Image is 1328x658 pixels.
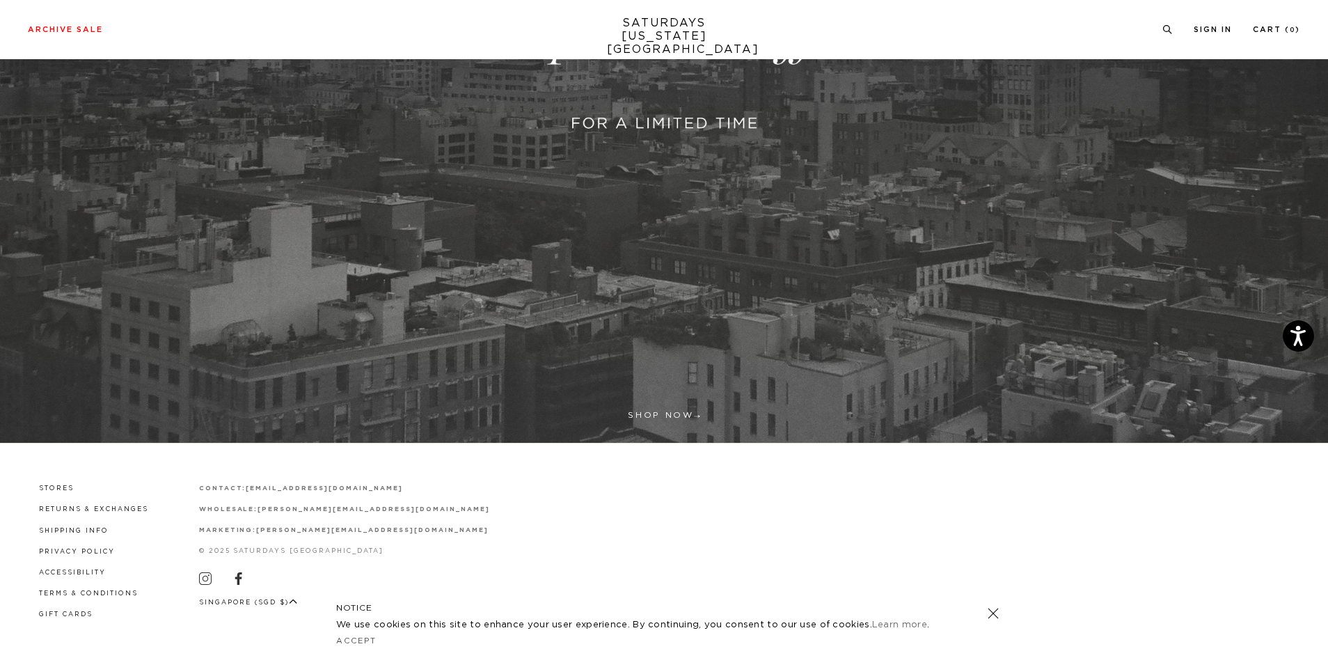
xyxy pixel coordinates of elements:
[39,590,138,597] a: Terms & Conditions
[1194,26,1232,33] a: Sign In
[1253,26,1300,33] a: Cart (0)
[872,620,927,629] a: Learn more
[1290,27,1295,33] small: 0
[39,528,109,534] a: Shipping Info
[39,485,74,492] a: Stores
[199,527,257,533] strong: marketing:
[607,17,722,56] a: SATURDAYS[US_STATE][GEOGRAPHIC_DATA]
[336,618,942,632] p: We use cookies on this site to enhance your user experience. By continuing, you consent to our us...
[199,597,298,608] button: Singapore (SGD $)
[256,527,488,533] a: [PERSON_NAME][EMAIL_ADDRESS][DOMAIN_NAME]
[336,602,992,614] h5: NOTICE
[336,637,377,645] a: Accept
[39,506,148,512] a: Returns & Exchanges
[199,485,246,492] strong: contact:
[39,570,106,576] a: Accessibility
[246,485,402,492] a: [EMAIL_ADDRESS][DOMAIN_NAME]
[39,549,115,555] a: Privacy Policy
[258,506,489,512] a: [PERSON_NAME][EMAIL_ADDRESS][DOMAIN_NAME]
[28,26,103,33] a: Archive Sale
[199,506,258,512] strong: wholesale:
[199,546,490,556] p: © 2025 Saturdays [GEOGRAPHIC_DATA]
[39,611,93,618] a: Gift Cards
